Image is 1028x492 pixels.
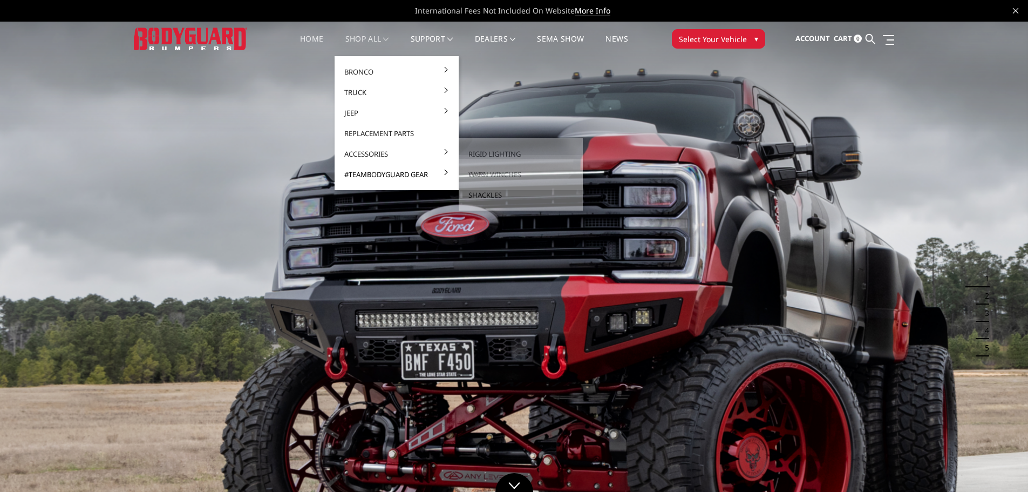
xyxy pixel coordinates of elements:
[754,33,758,44] span: ▾
[495,473,533,492] a: Click to Down
[339,62,454,82] a: Bronco
[978,322,989,339] button: 4 of 5
[854,35,862,43] span: 0
[463,144,578,164] a: Rigid Lighting
[575,5,610,16] a: More Info
[834,24,862,53] a: Cart 0
[339,144,454,164] a: Accessories
[978,339,989,356] button: 5 of 5
[795,33,830,43] span: Account
[339,103,454,123] a: Jeep
[411,35,453,56] a: Support
[978,305,989,322] button: 3 of 5
[134,28,247,50] img: BODYGUARD BUMPERS
[834,33,852,43] span: Cart
[978,270,989,287] button: 1 of 5
[475,35,516,56] a: Dealers
[978,287,989,305] button: 2 of 5
[339,82,454,103] a: Truck
[463,164,578,185] a: Caps
[463,185,578,205] a: Shackles
[537,35,584,56] a: SEMA Show
[339,164,454,185] a: #TeamBodyguard Gear
[679,33,747,45] span: Select Your Vehicle
[339,123,454,144] a: Replacement Parts
[605,35,628,56] a: News
[300,35,323,56] a: Home
[672,29,765,49] button: Select Your Vehicle
[795,24,830,53] a: Account
[345,35,389,56] a: shop all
